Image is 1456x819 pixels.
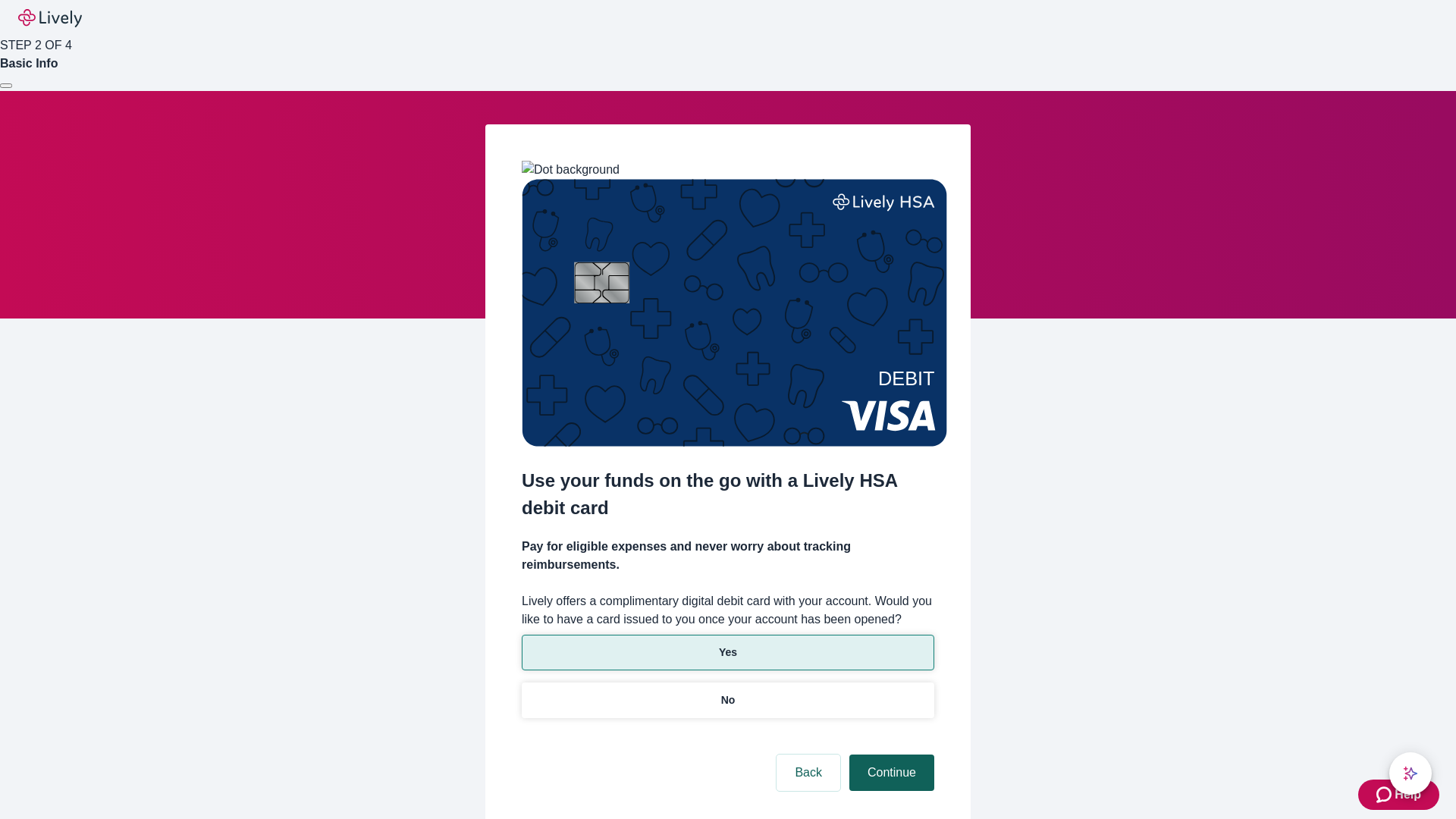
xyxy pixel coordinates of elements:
img: Lively [18,9,82,27]
button: Continue [849,755,934,791]
button: Back [777,755,840,791]
h4: Pay for eligible expenses and never worry about tracking reimbursements. [522,538,934,574]
button: Yes [522,635,934,670]
img: Dot background [522,161,620,179]
img: Debit card [522,179,947,447]
button: No [522,682,934,718]
span: Help [1395,786,1421,804]
h2: Use your funds on the go with a Lively HSA debit card [522,467,934,522]
p: Yes [719,645,737,661]
button: chat [1389,752,1432,795]
label: Lively offers a complimentary digital debit card with your account. Would you like to have a card... [522,592,934,629]
button: Zendesk support iconHelp [1358,780,1439,810]
p: No [721,692,736,708]
svg: Lively AI Assistant [1403,766,1418,781]
svg: Zendesk support icon [1376,786,1395,804]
